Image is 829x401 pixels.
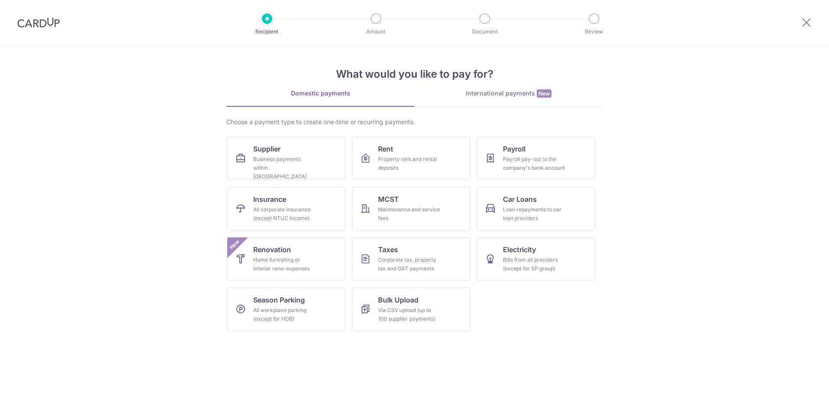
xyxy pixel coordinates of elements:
div: Home furnishing or interior reno-expenses [253,256,316,273]
p: Recipient [235,27,299,36]
span: Help [20,6,37,14]
span: New [537,89,552,98]
span: Season Parking [253,295,305,305]
img: CardUp [17,17,60,28]
a: RentProperty rent and rental deposits [352,137,470,180]
span: New [228,237,242,252]
span: Payroll [503,144,525,154]
span: Insurance [253,194,286,204]
div: Property rent and rental deposits [378,155,441,172]
div: Maintenance and service fees [378,205,441,223]
span: Electricity [503,244,536,255]
div: Loan repayments to car loan providers [503,205,565,223]
a: ElectricityBills from all providers (except for SP group) [477,237,595,281]
span: Car Loans [503,194,537,204]
a: Bulk UploadVia CSV upload (up to 100 supplier payments) [352,288,470,331]
div: Payroll pay-out to the company's bank account [503,155,565,172]
span: Taxes [378,244,398,255]
span: Renovation [253,244,291,255]
a: SupplierBusiness payments within [GEOGRAPHIC_DATA] [227,137,345,180]
div: International payments [414,89,603,98]
a: MCSTMaintenance and service fees [352,187,470,230]
a: PayrollPayroll pay-out to the company's bank account [477,137,595,180]
a: InsuranceAll corporate insurance (except NTUC Income) [227,187,345,230]
a: Season ParkingAll workplace parking (except for HDB) [227,288,345,331]
p: Review [562,27,626,36]
span: Rent [378,144,393,154]
div: Business payments within [GEOGRAPHIC_DATA] [253,155,316,181]
p: Document [453,27,517,36]
div: Domestic payments [226,89,414,98]
a: Car LoansLoan repayments to car loan providers [477,187,595,230]
a: RenovationHome furnishing or interior reno-expensesNew [227,237,345,281]
a: TaxesCorporate tax, property tax and GST payments [352,237,470,281]
div: Choose a payment type to create one-time or recurring payments. [226,118,603,126]
span: MCST [378,194,399,204]
span: Bulk Upload [378,295,418,305]
div: All workplace parking (except for HDB) [253,306,316,323]
p: Amount [344,27,408,36]
div: Via CSV upload (up to 100 supplier payments) [378,306,441,323]
div: Corporate tax, property tax and GST payments [378,256,441,273]
div: All corporate insurance (except NTUC Income) [253,205,316,223]
h4: What would you like to pay for? [226,66,603,82]
div: Bills from all providers (except for SP group) [503,256,565,273]
span: Supplier [253,144,281,154]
